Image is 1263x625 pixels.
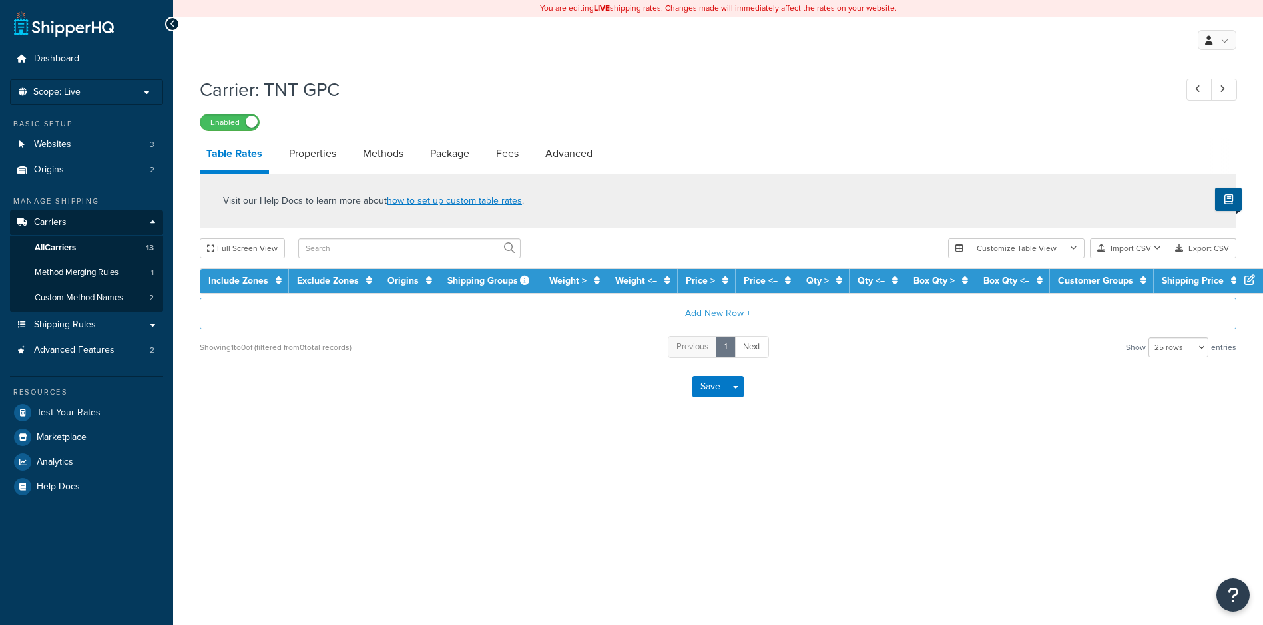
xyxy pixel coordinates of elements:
[35,292,123,304] span: Custom Method Names
[1126,338,1146,357] span: Show
[34,139,71,150] span: Websites
[1211,79,1237,101] a: Next Record
[692,376,728,397] button: Save
[387,274,419,288] a: Origins
[10,47,163,71] a: Dashboard
[200,138,269,174] a: Table Rates
[10,158,163,182] a: Origins2
[716,336,736,358] a: 1
[10,338,163,363] a: Advanced Features2
[35,242,76,254] span: All Carriers
[37,407,101,419] span: Test Your Rates
[208,274,268,288] a: Include Zones
[223,194,524,208] p: Visit our Help Docs to learn more about .
[615,274,657,288] a: Weight <=
[10,313,163,337] a: Shipping Rules
[34,319,96,331] span: Shipping Rules
[37,481,80,493] span: Help Docs
[387,194,522,208] a: how to set up custom table rates
[423,138,476,170] a: Package
[356,138,410,170] a: Methods
[150,164,154,176] span: 2
[146,242,154,254] span: 13
[10,387,163,398] div: Resources
[33,87,81,98] span: Scope: Live
[35,267,119,278] span: Method Merging Rules
[150,345,154,356] span: 2
[10,210,163,312] li: Carriers
[539,138,599,170] a: Advanced
[1058,274,1133,288] a: Customer Groups
[594,2,610,14] b: LIVE
[282,138,343,170] a: Properties
[37,457,73,468] span: Analytics
[200,298,1236,329] button: Add New Row +
[913,274,955,288] a: Box Qty >
[34,217,67,228] span: Carriers
[200,114,259,130] label: Enabled
[10,158,163,182] li: Origins
[806,274,829,288] a: Qty >
[10,196,163,207] div: Manage Shipping
[151,267,154,278] span: 1
[34,164,64,176] span: Origins
[668,336,717,358] a: Previous
[34,53,79,65] span: Dashboard
[10,132,163,157] li: Websites
[37,432,87,443] span: Marketplace
[686,274,715,288] a: Price >
[10,286,163,310] li: Custom Method Names
[734,336,769,358] a: Next
[1090,238,1168,258] button: Import CSV
[34,345,115,356] span: Advanced Features
[1216,578,1250,612] button: Open Resource Center
[744,274,778,288] a: Price <=
[10,118,163,130] div: Basic Setup
[10,260,163,285] li: Method Merging Rules
[10,132,163,157] a: Websites3
[10,210,163,235] a: Carriers
[1211,338,1236,357] span: entries
[10,450,163,474] a: Analytics
[1168,238,1236,258] button: Export CSV
[10,286,163,310] a: Custom Method Names2
[858,274,885,288] a: Qty <=
[10,425,163,449] a: Marketplace
[149,292,154,304] span: 2
[200,238,285,258] button: Full Screen View
[150,139,154,150] span: 3
[1162,274,1224,288] a: Shipping Price
[10,475,163,499] a: Help Docs
[1186,79,1212,101] a: Previous Record
[439,269,541,293] th: Shipping Groups
[983,274,1029,288] a: Box Qty <=
[676,340,708,353] span: Previous
[10,236,163,260] a: AllCarriers13
[948,238,1085,258] button: Customize Table View
[489,138,525,170] a: Fees
[10,338,163,363] li: Advanced Features
[1215,188,1242,211] button: Show Help Docs
[297,274,359,288] a: Exclude Zones
[10,401,163,425] a: Test Your Rates
[200,338,352,357] div: Showing 1 to 0 of (filtered from 0 total records)
[298,238,521,258] input: Search
[200,77,1162,103] h1: Carrier: TNT GPC
[549,274,587,288] a: Weight >
[10,260,163,285] a: Method Merging Rules1
[743,340,760,353] span: Next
